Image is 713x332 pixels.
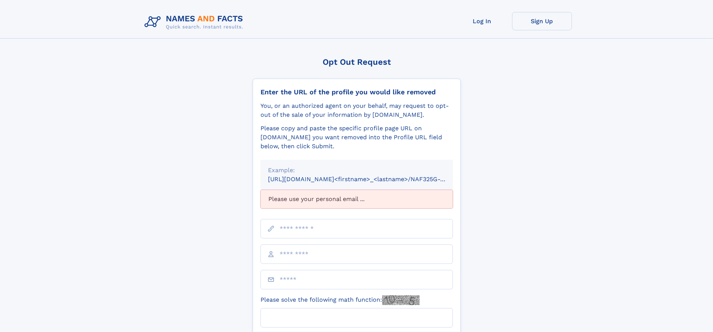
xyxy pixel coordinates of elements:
div: Opt Out Request [253,57,461,67]
a: Sign Up [512,12,572,30]
label: Please solve the following math function: [260,295,420,305]
div: You, or an authorized agent on your behalf, may request to opt-out of the sale of your informatio... [260,101,453,119]
a: Log In [452,12,512,30]
div: Please copy and paste the specific profile page URL on [DOMAIN_NAME] you want removed into the Pr... [260,124,453,151]
small: [URL][DOMAIN_NAME]<firstname>_<lastname>/NAF325G-xxxxxxxx [268,176,467,183]
div: Enter the URL of the profile you would like removed [260,88,453,96]
div: Example: [268,166,445,175]
div: Please use your personal email ... [260,190,453,208]
img: Logo Names and Facts [141,12,249,32]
